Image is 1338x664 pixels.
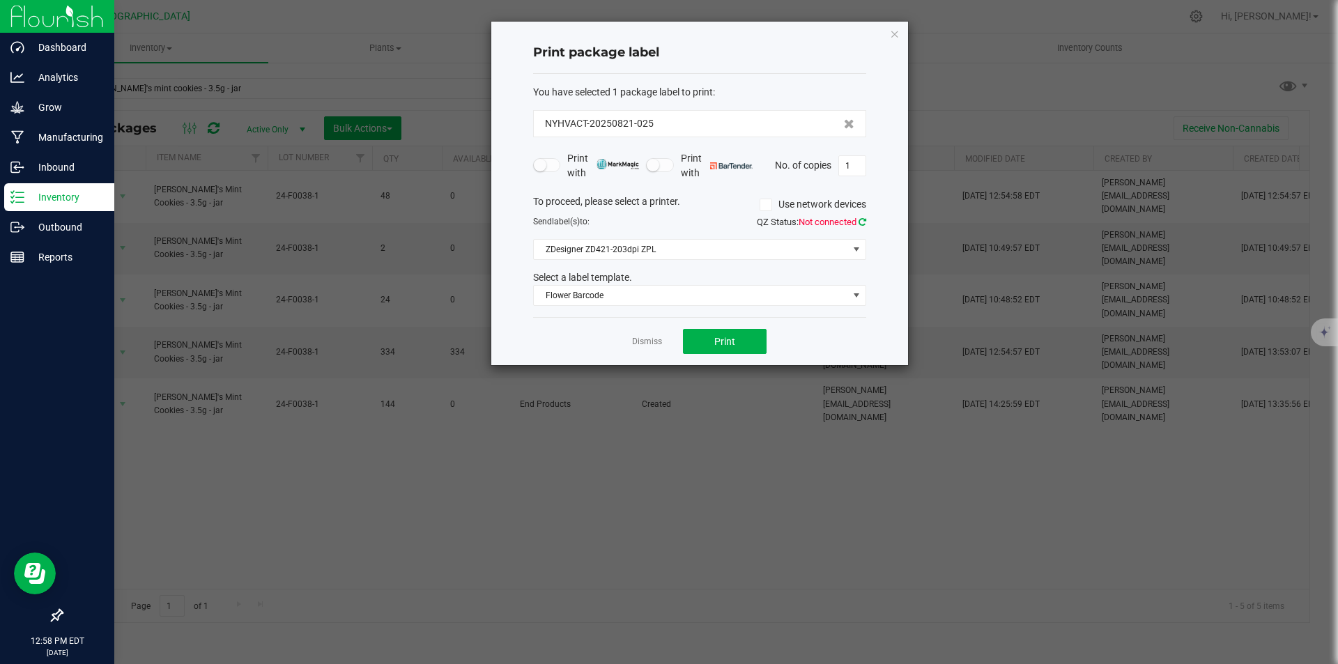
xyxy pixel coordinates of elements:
[597,159,639,169] img: mark_magic_cybra.png
[775,159,831,170] span: No. of copies
[714,336,735,347] span: Print
[681,151,753,180] span: Print with
[545,116,654,131] span: NYHVACT-20250821-025
[24,159,108,176] p: Inbound
[24,129,108,146] p: Manufacturing
[533,86,713,98] span: You have selected 1 package label to print
[533,44,866,62] h4: Print package label
[24,219,108,236] p: Outbound
[6,635,108,647] p: 12:58 PM EDT
[24,189,108,206] p: Inventory
[523,194,877,215] div: To proceed, please select a printer.
[10,160,24,174] inline-svg: Inbound
[14,553,56,594] iframe: Resource center
[10,190,24,204] inline-svg: Inventory
[632,336,662,348] a: Dismiss
[683,329,767,354] button: Print
[533,217,590,226] span: Send to:
[10,40,24,54] inline-svg: Dashboard
[10,250,24,264] inline-svg: Reports
[523,270,877,285] div: Select a label template.
[757,217,866,227] span: QZ Status:
[6,647,108,658] p: [DATE]
[760,197,866,212] label: Use network devices
[567,151,639,180] span: Print with
[10,130,24,144] inline-svg: Manufacturing
[799,217,856,227] span: Not connected
[10,70,24,84] inline-svg: Analytics
[24,249,108,265] p: Reports
[10,220,24,234] inline-svg: Outbound
[552,217,580,226] span: label(s)
[534,240,848,259] span: ZDesigner ZD421-203dpi ZPL
[533,85,866,100] div: :
[10,100,24,114] inline-svg: Grow
[24,99,108,116] p: Grow
[24,69,108,86] p: Analytics
[710,162,753,169] img: bartender.png
[534,286,848,305] span: Flower Barcode
[24,39,108,56] p: Dashboard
